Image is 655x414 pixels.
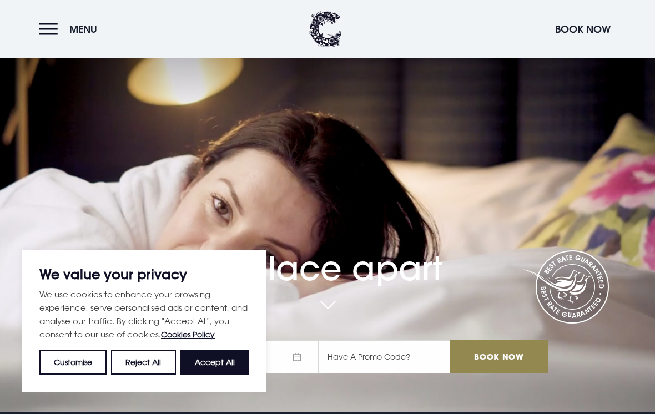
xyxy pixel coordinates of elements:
button: Menu [39,17,103,41]
p: We value your privacy [39,267,249,281]
img: Clandeboye Lodge [309,11,342,47]
button: Reject All [111,350,175,375]
button: Accept All [180,350,249,375]
p: We use cookies to enhance your browsing experience, serve personalised ads or content, and analys... [39,287,249,341]
input: Book Now [450,340,548,373]
button: Book Now [550,17,616,41]
div: We value your privacy [22,250,266,392]
a: Cookies Policy [161,330,215,339]
span: Menu [69,23,97,36]
input: Have A Promo Code? [318,340,450,373]
h1: A place apart [107,223,548,288]
button: Customise [39,350,107,375]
